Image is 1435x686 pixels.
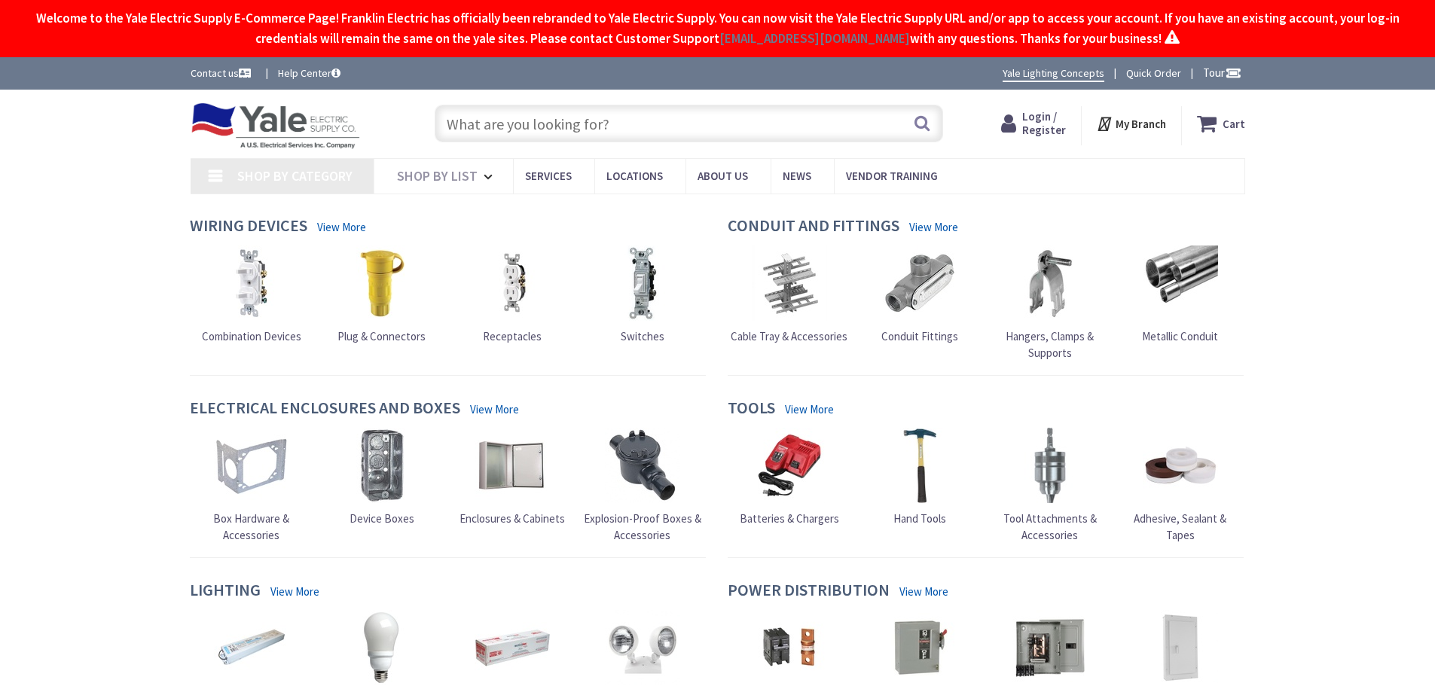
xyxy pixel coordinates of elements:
[1003,511,1097,541] span: Tool Attachments & Accessories
[475,245,550,344] a: Receptacles Receptacles
[719,29,910,49] a: [EMAIL_ADDRESS][DOMAIN_NAME]
[344,610,420,685] img: Lamps, Bulbs and Drivers
[36,10,1400,47] span: Welcome to the Yale Electric Supply E-Commerce Page! Franklin Electric has officially been rebran...
[344,245,420,321] img: Plug & Connectors
[584,511,701,541] span: Explosion-Proof Boxes & Accessories
[988,428,1112,543] a: Tool Attachments & Accessories Tool Attachments & Accessories
[525,169,572,183] span: Services
[214,610,289,685] img: Ballasts, Starters & Capacitors
[1116,117,1166,131] strong: My Branch
[350,511,414,526] span: Device Boxes
[202,245,301,344] a: Combination Devices Combination Devices
[881,329,958,343] span: Conduit Fittings
[728,398,775,420] h4: Tools
[740,428,839,526] a: Batteries & Chargers Batteries & Chargers
[1022,109,1066,137] span: Login / Register
[470,401,519,417] a: View More
[190,428,313,543] a: Box Hardware & Accessories Box Hardware & Accessories
[317,219,366,235] a: View More
[605,610,680,685] img: Exit & Emergency Lighting
[397,167,478,184] span: Shop By List
[337,329,426,343] span: Plug & Connectors
[581,428,704,543] a: Explosion-Proof Boxes & Accessories Explosion-Proof Boxes & Accessories
[783,169,811,183] span: News
[214,245,289,321] img: Combination Devices
[1096,110,1166,137] div: My Branch
[1003,66,1104,82] a: Yale Lighting Concepts
[1223,110,1245,137] strong: Cart
[893,511,946,526] span: Hand Tools
[1203,66,1241,80] span: Tour
[1001,110,1066,137] a: Login / Register
[698,169,748,183] span: About Us
[731,329,847,343] span: Cable Tray & Accessories
[1143,428,1218,503] img: Adhesive, Sealant & Tapes
[605,245,680,321] img: Switches
[882,428,957,526] a: Hand Tools Hand Tools
[846,169,938,183] span: Vendor Training
[605,245,680,344] a: Switches Switches
[605,428,680,503] img: Explosion-Proof Boxes & Accessories
[1012,610,1088,685] img: Load Centers
[909,219,958,235] a: View More
[882,610,957,685] img: Disconnect & Safety Switches
[752,610,827,685] img: Breakers and Fuses
[190,581,261,602] h4: Lighting
[213,511,289,541] span: Box Hardware & Accessories
[1197,110,1245,137] a: Cart
[606,169,663,183] span: Locations
[752,428,827,503] img: Batteries & Chargers
[460,428,565,526] a: Enclosures & Cabinets Enclosures & Cabinets
[752,245,827,321] img: Cable Tray & Accessories
[337,245,426,344] a: Plug & Connectors Plug & Connectors
[785,401,834,417] a: View More
[344,428,420,503] img: Device Boxes
[214,428,289,503] img: Box Hardware & Accessories
[475,245,550,321] img: Receptacles
[899,584,948,599] a: View More
[728,216,899,238] h4: Conduit and Fittings
[882,245,957,321] img: Conduit Fittings
[1134,511,1226,541] span: Adhesive, Sealant & Tapes
[731,245,847,344] a: Cable Tray & Accessories Cable Tray & Accessories
[475,428,550,503] img: Enclosures & Cabinets
[621,329,664,343] span: Switches
[1142,245,1218,344] a: Metallic Conduit Metallic Conduit
[191,66,254,81] a: Contact us
[237,167,353,184] span: Shop By Category
[882,428,957,503] img: Hand Tools
[191,102,361,149] img: Yale Electric Supply Co.
[190,398,460,420] h4: Electrical Enclosures and Boxes
[881,245,958,344] a: Conduit Fittings Conduit Fittings
[1006,329,1094,359] span: Hangers, Clamps & Supports
[460,511,565,526] span: Enclosures & Cabinets
[1012,245,1088,321] img: Hangers, Clamps & Supports
[1142,329,1218,343] span: Metallic Conduit
[344,428,420,526] a: Device Boxes Device Boxes
[1143,245,1218,321] img: Metallic Conduit
[190,216,307,238] h4: Wiring Devices
[1126,66,1181,81] a: Quick Order
[202,329,301,343] span: Combination Devices
[1143,610,1218,685] img: Panelboards & Accessories
[270,584,319,599] a: View More
[278,66,340,81] a: Help Center
[435,105,943,142] input: What are you looking for?
[988,245,1112,361] a: Hangers, Clamps & Supports Hangers, Clamps & Supports
[483,329,542,343] span: Receptacles
[728,581,890,602] h4: Power Distribution
[475,610,550,685] img: Bulb Recycling & Maintenance
[1119,428,1242,543] a: Adhesive, Sealant & Tapes Adhesive, Sealant & Tapes
[740,511,839,526] span: Batteries & Chargers
[1012,428,1088,503] img: Tool Attachments & Accessories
